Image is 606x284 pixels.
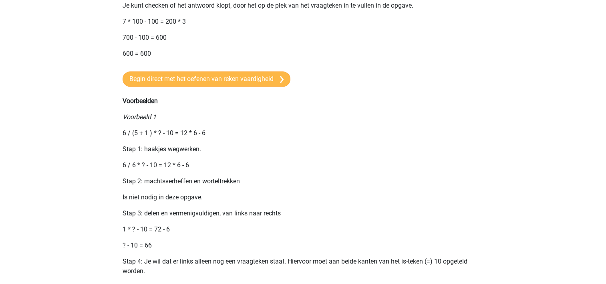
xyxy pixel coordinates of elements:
[123,49,484,59] p: 600 = 600
[123,160,484,170] p: 6 / 6 * ? - 10 = 12 * 6 - 6
[123,1,484,10] p: Je kunt checken of het antwoord klopt, door het op de plek van het vraagteken in te vullen in de ...
[123,17,484,26] p: 7 * 100 - 100 = 200 * 3
[123,97,158,105] b: Voorbeelden
[123,128,484,138] p: 6 / (5 + 1 ) * ? - 10 = 12 * 6 - 6
[280,76,284,83] img: arrow-right.e5bd35279c78.svg
[123,257,484,276] p: Stap 4: Je wil dat er links alleen nog een vraagteken staat. Hiervoor moet aan beide kanten van h...
[123,113,156,121] i: Voorbeeld 1
[123,33,484,43] p: 700 - 100 = 600
[123,209,484,218] p: Stap 3: delen en vermenigvuldigen, van links naar rechts
[123,193,484,202] p: Is niet nodig in deze opgave.
[123,144,484,154] p: Stap 1: haakjes wegwerken.
[123,176,484,186] p: Stap 2: machtsverheffen en worteltrekken
[123,71,290,87] a: Begin direct met het oefenen van reken vaardigheid
[123,241,484,250] p: ? - 10 = 66
[123,225,484,234] p: 1 * ? - 10 = 72 - 6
